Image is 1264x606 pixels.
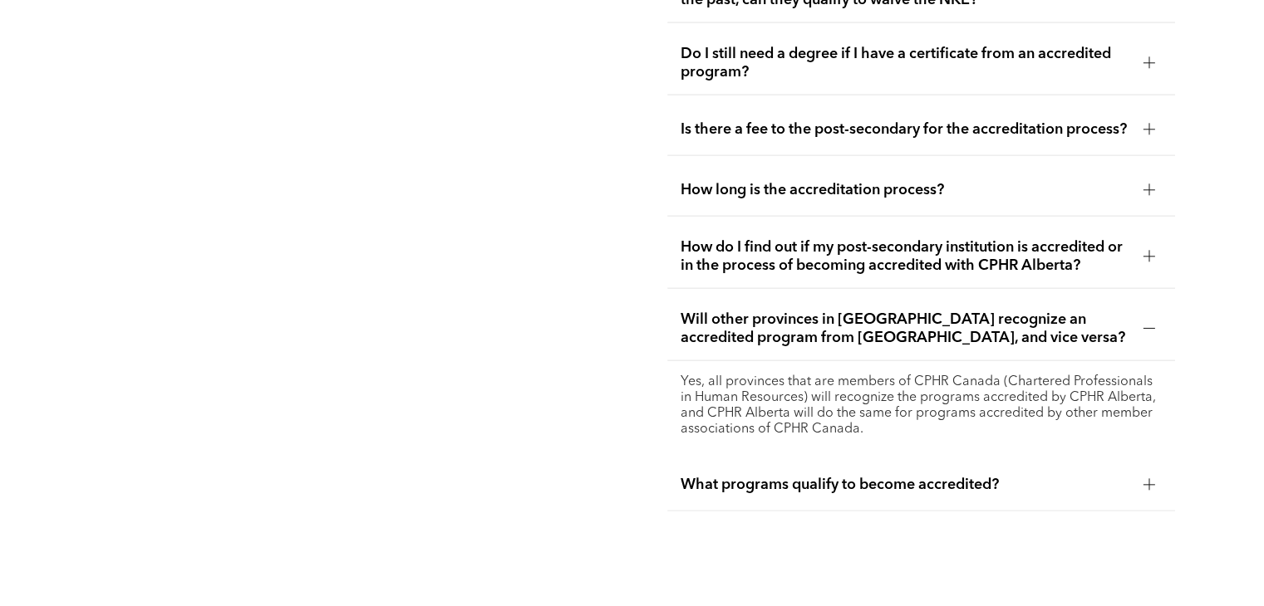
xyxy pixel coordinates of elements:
span: How long is the accreditation process? [681,181,1129,199]
span: How do I find out if my post-secondary institution is accredited or in the process of becoming ac... [681,238,1129,275]
span: What programs qualify to become accredited? [681,476,1129,494]
span: Is there a fee to the post-secondary for the accreditation process? [681,120,1129,139]
span: Do I still need a degree if I have a certificate from an accredited program? [681,45,1129,81]
p: Yes, all provinces that are members of CPHR Canada (Chartered Professionals in Human Resources) w... [681,374,1161,437]
span: Will other provinces in [GEOGRAPHIC_DATA] recognize an accredited program from [GEOGRAPHIC_DATA],... [681,310,1129,347]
